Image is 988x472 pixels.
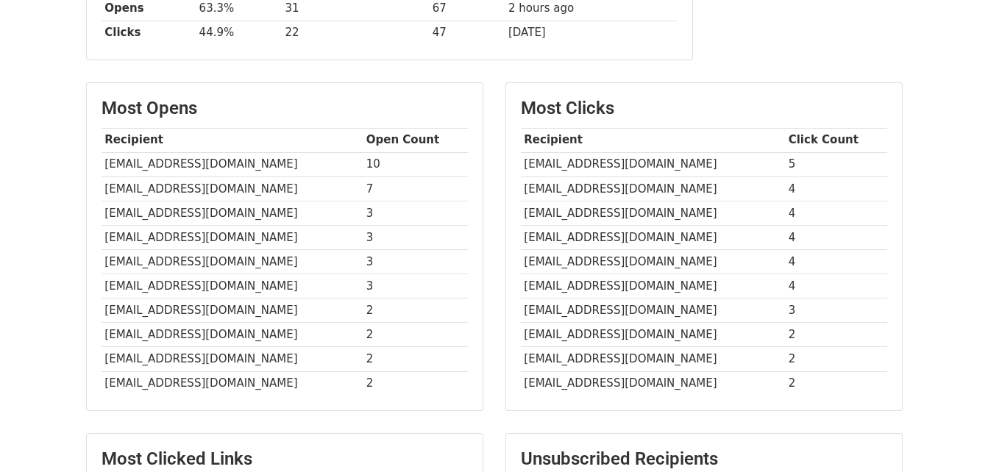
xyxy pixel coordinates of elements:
[102,448,468,470] h3: Most Clicked Links
[282,21,429,45] td: 22
[785,274,887,298] td: 4
[521,152,785,176] td: [EMAIL_ADDRESS][DOMAIN_NAME]
[785,347,887,371] td: 2
[363,347,468,371] td: 2
[785,323,887,347] td: 2
[785,128,887,152] th: Click Count
[363,250,468,274] td: 3
[785,152,887,176] td: 5
[102,152,363,176] td: [EMAIL_ADDRESS][DOMAIN_NAME]
[102,347,363,371] td: [EMAIL_ADDRESS][DOMAIN_NAME]
[102,323,363,347] td: [EMAIL_ADDRESS][DOMAIN_NAME]
[914,401,988,472] iframe: Chat Widget
[102,274,363,298] td: [EMAIL_ADDRESS][DOMAIN_NAME]
[363,176,468,201] td: 7
[102,21,196,45] th: Clicks
[785,201,887,225] td: 4
[363,274,468,298] td: 3
[521,347,785,371] td: [EMAIL_ADDRESS][DOMAIN_NAME]
[363,298,468,323] td: 2
[505,21,677,45] td: [DATE]
[521,176,785,201] td: [EMAIL_ADDRESS][DOMAIN_NAME]
[102,98,468,119] h3: Most Opens
[521,98,887,119] h3: Most Clicks
[785,298,887,323] td: 3
[521,371,785,396] td: [EMAIL_ADDRESS][DOMAIN_NAME]
[785,371,887,396] td: 2
[102,250,363,274] td: [EMAIL_ADDRESS][DOMAIN_NAME]
[521,298,785,323] td: [EMAIL_ADDRESS][DOMAIN_NAME]
[521,274,785,298] td: [EMAIL_ADDRESS][DOMAIN_NAME]
[102,176,363,201] td: [EMAIL_ADDRESS][DOMAIN_NAME]
[196,21,282,45] td: 44.9%
[521,250,785,274] td: [EMAIL_ADDRESS][DOMAIN_NAME]
[785,225,887,249] td: 4
[521,128,785,152] th: Recipient
[102,298,363,323] td: [EMAIL_ADDRESS][DOMAIN_NAME]
[785,250,887,274] td: 4
[102,371,363,396] td: [EMAIL_ADDRESS][DOMAIN_NAME]
[363,201,468,225] td: 3
[521,323,785,347] td: [EMAIL_ADDRESS][DOMAIN_NAME]
[521,225,785,249] td: [EMAIL_ADDRESS][DOMAIN_NAME]
[785,176,887,201] td: 4
[102,225,363,249] td: [EMAIL_ADDRESS][DOMAIN_NAME]
[102,128,363,152] th: Recipient
[363,128,468,152] th: Open Count
[521,201,785,225] td: [EMAIL_ADDRESS][DOMAIN_NAME]
[363,152,468,176] td: 10
[363,323,468,347] td: 2
[102,201,363,225] td: [EMAIL_ADDRESS][DOMAIN_NAME]
[429,21,505,45] td: 47
[363,225,468,249] td: 3
[363,371,468,396] td: 2
[521,448,887,470] h3: Unsubscribed Recipients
